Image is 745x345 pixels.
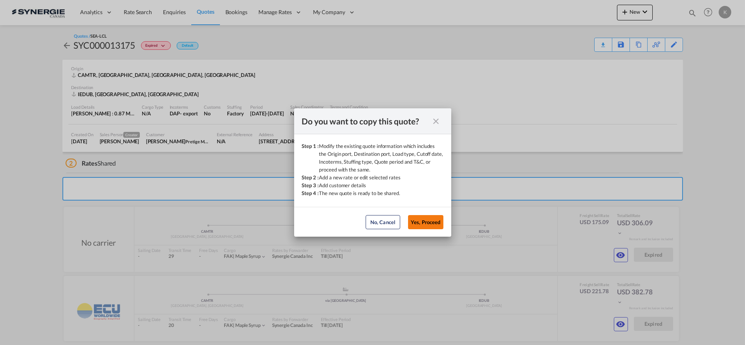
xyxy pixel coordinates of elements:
button: No, Cancel [366,215,400,229]
div: Modify the existing quote information which includes the Origin port, Destination port, Load type... [319,142,443,173]
div: Do you want to copy this quote? [302,116,429,126]
div: The new quote is ready to be shared. [319,189,400,197]
div: Add a new rate or edit selected rates [319,173,401,181]
md-dialog: Step 1 : ... [294,108,451,237]
md-icon: icon-close fg-AAA8AD cursor [432,117,441,126]
div: Step 4 : [302,189,319,197]
div: Add customer details [319,181,366,189]
div: Step 1 : [302,142,319,173]
div: Step 2 : [302,173,319,181]
button: Yes, Proceed [408,215,443,229]
div: Step 3 : [302,181,319,189]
